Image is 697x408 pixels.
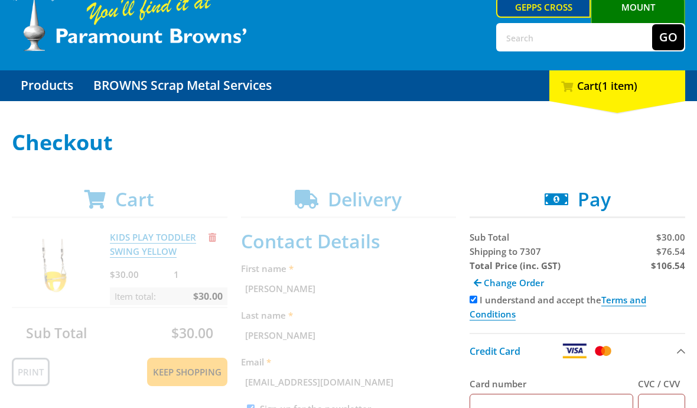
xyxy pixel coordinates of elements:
label: I understand and accept the [470,294,646,320]
img: Visa [562,344,588,358]
input: Please accept the terms and conditions. [470,296,477,303]
a: Go to the Products page [12,70,82,101]
span: Change Order [484,277,544,289]
span: $30.00 [656,231,685,243]
input: Search [497,24,652,50]
span: Sub Total [470,231,509,243]
a: Go to the BROWNS Scrap Metal Services page [84,70,281,101]
span: Shipping to 7307 [470,245,541,257]
label: Card number [470,377,633,391]
strong: $106.54 [651,260,685,271]
h1: Checkout [12,131,685,154]
button: Credit Card [470,333,685,368]
img: Mastercard [592,344,613,358]
span: Pay [578,186,611,212]
button: Go [652,24,684,50]
label: CVC / CVV [638,377,685,391]
strong: Total Price (inc. GST) [470,260,561,271]
a: Change Order [470,273,548,293]
span: Credit Card [470,345,520,358]
span: $76.54 [656,245,685,257]
div: Cart [549,70,685,101]
span: (1 item) [598,79,637,93]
